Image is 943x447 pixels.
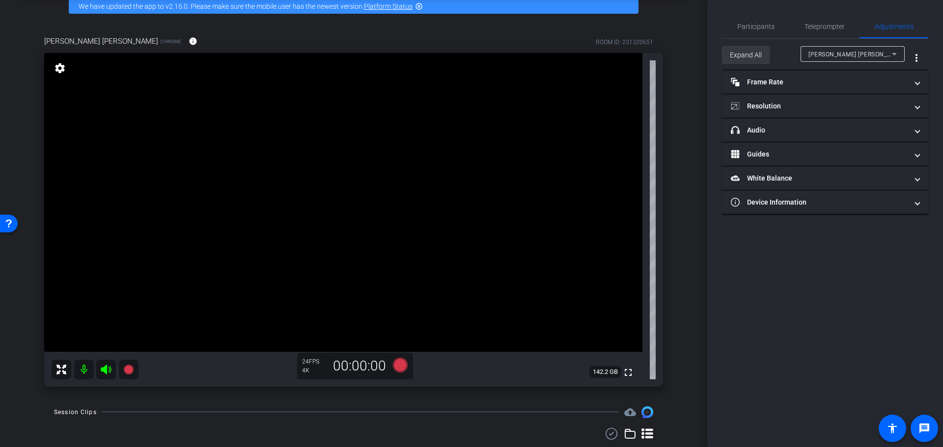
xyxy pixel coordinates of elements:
[918,422,930,434] mat-icon: message
[415,2,423,10] mat-icon: highlight_off
[309,358,319,365] span: FPS
[641,406,653,418] img: Session clips
[302,367,327,374] div: 4K
[731,149,908,159] mat-panel-title: Guides
[596,38,653,47] div: ROOM ID: 231320651
[722,46,770,64] button: Expand All
[730,46,762,64] span: Expand All
[731,125,908,135] mat-panel-title: Audio
[189,37,197,46] mat-icon: info
[722,70,928,94] mat-expansion-panel-header: Frame Rate
[905,46,928,70] button: More Options for Adjustments Panel
[622,367,634,378] mat-icon: fullscreen
[327,358,392,374] div: 00:00:00
[722,166,928,190] mat-expansion-panel-header: White Balance
[624,406,636,418] mat-icon: cloud_upload
[364,2,413,10] a: Platform Status
[589,366,621,378] span: 142.2 GB
[731,197,908,208] mat-panel-title: Device Information
[804,23,845,30] span: Teleprompter
[624,406,636,418] span: Destinations for your clips
[808,50,906,58] span: [PERSON_NAME] [PERSON_NAME]
[722,190,928,214] mat-expansion-panel-header: Device Information
[731,173,908,184] mat-panel-title: White Balance
[53,62,67,74] mat-icon: settings
[722,142,928,166] mat-expansion-panel-header: Guides
[737,23,775,30] span: Participants
[722,118,928,142] mat-expansion-panel-header: Audio
[161,38,181,45] span: Chrome
[875,23,914,30] span: Adjustments
[731,101,908,111] mat-panel-title: Resolution
[911,52,922,64] mat-icon: more_vert
[731,77,908,87] mat-panel-title: Frame Rate
[54,407,97,417] div: Session Clips
[722,94,928,118] mat-expansion-panel-header: Resolution
[44,36,158,47] span: [PERSON_NAME] [PERSON_NAME]
[302,358,327,366] div: 24
[887,422,898,434] mat-icon: accessibility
